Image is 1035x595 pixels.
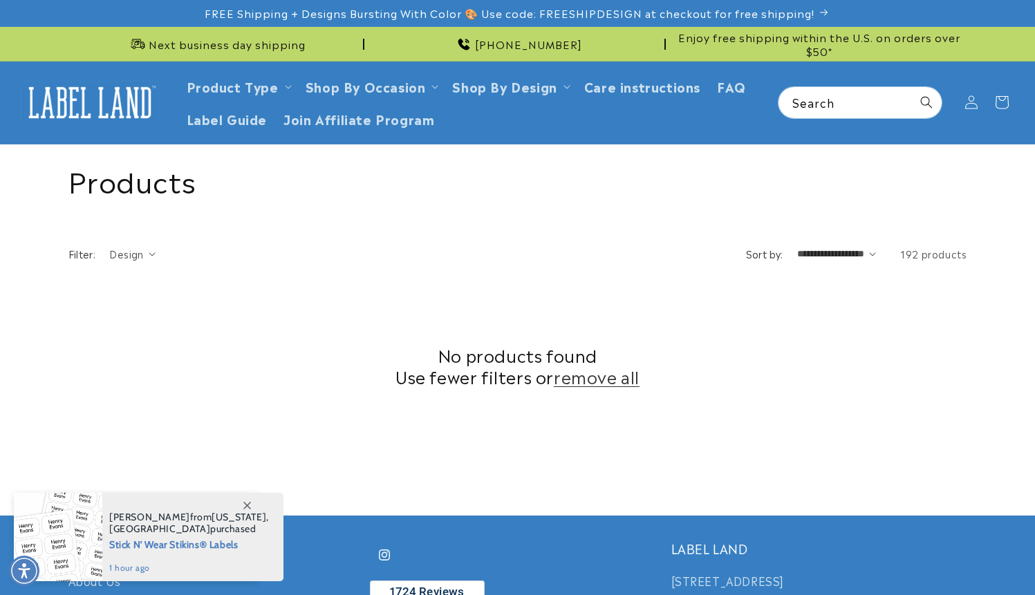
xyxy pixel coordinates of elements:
[746,247,783,261] label: Sort by:
[297,70,445,102] summary: Shop By Occasion
[897,536,1021,581] iframe: Gorgias live chat messenger
[554,366,640,387] a: remove all
[576,70,709,102] a: Care instructions
[671,540,967,556] h2: LABEL LAND
[275,102,442,135] a: Join Affiliate Program
[283,111,434,126] span: Join Affiliate Program
[21,81,159,124] img: Label Land
[68,162,967,198] h1: Products
[584,78,700,94] span: Care instructions
[16,76,165,129] a: Label Land
[187,111,268,126] span: Label Guide
[306,78,426,94] span: Shop By Occasion
[178,102,276,135] a: Label Guide
[68,344,967,387] h2: No products found Use fewer filters or
[717,78,746,94] span: FAQ
[68,571,121,594] a: About Us
[68,27,364,61] div: Announcement
[709,70,754,102] a: FAQ
[475,37,582,51] span: [PHONE_NUMBER]
[109,247,143,261] span: Design
[205,6,814,20] span: FREE Shipping + Designs Bursting With Color 🎨 Use code: FREESHIPDESIGN at checkout for free shipp...
[109,522,210,535] span: [GEOGRAPHIC_DATA]
[109,511,190,523] span: [PERSON_NAME]
[109,511,269,535] span: from , purchased
[9,556,39,586] div: Accessibility Menu
[68,247,96,261] h2: Filter:
[900,247,967,261] span: 192 products
[149,37,306,51] span: Next business day shipping
[671,30,967,57] span: Enjoy free shipping within the U.S. on orders over $50*
[911,87,942,117] button: Search
[109,535,269,552] span: Stick N' Wear Stikins® Labels
[187,77,279,95] a: Product Type
[444,70,575,102] summary: Shop By Design
[109,562,269,574] span: 1 hour ago
[671,27,967,61] div: Announcement
[212,511,266,523] span: [US_STATE]
[452,77,557,95] a: Shop By Design
[178,70,297,102] summary: Product Type
[370,27,666,61] div: Announcement
[109,247,156,261] summary: Design (0 selected)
